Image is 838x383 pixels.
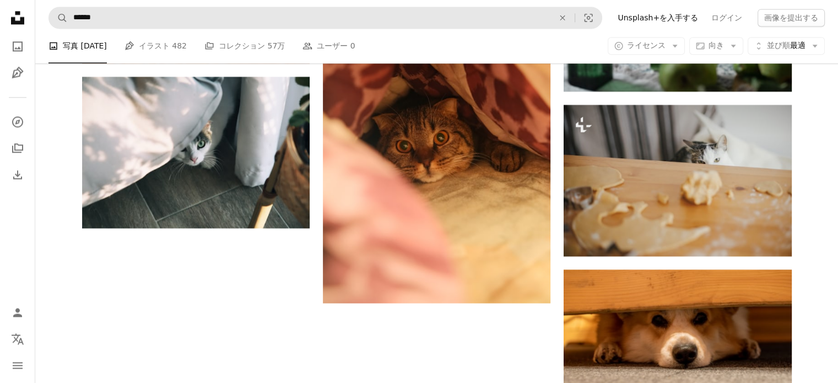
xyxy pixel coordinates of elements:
span: 最適 [767,41,805,52]
a: イラスト [7,62,29,84]
span: 57万 [267,40,285,52]
a: 写真 [7,35,29,57]
img: ベッドの下から覗く猫 [82,77,310,228]
button: ライセンス [608,37,685,55]
button: ビジュアル検索 [575,7,602,28]
button: Unsplashで検索する [49,7,68,28]
a: ダウンロード履歴 [7,164,29,186]
a: ホーム — Unsplash [7,7,29,31]
a: コレクション [7,137,29,159]
a: ログイン [705,9,749,26]
span: 482 [172,40,187,52]
span: 並び順 [767,41,790,50]
button: メニュー [7,354,29,376]
a: ユーザー 0 [302,29,355,64]
img: モダンな部屋の木製のテーブルでジンジャーブレッドクッキーの生地を見ているかわいい子猫。面白い好奇心旺盛な猫はクリスマスクッキーを作るのを手伝います。本物の面白い瞬間。ペットとホリデーの準備 [564,105,791,256]
span: 0 [350,40,355,52]
a: 探す [7,111,29,133]
button: 画像を提出する [758,9,825,26]
span: 向き [709,41,724,50]
a: イラスト 482 [125,29,187,64]
span: ライセンス [627,41,666,50]
a: ログイン / 登録する [7,301,29,323]
a: ベッドの下から覗く猫 [82,147,310,157]
form: サイト内でビジュアルを探す [48,7,602,29]
a: モダンな部屋の木製のテーブルでジンジャーブレッドクッキーの生地を見ているかわいい子猫。面白い好奇心旺盛な猫はクリスマスクッキーを作るのを手伝います。本物の面白い瞬間。ペットとホリデーの準備 [564,175,791,185]
a: コレクション 57万 [204,29,285,64]
a: 毛布の下から好奇心旺盛な猫が覗いています。 [323,127,550,137]
a: Unsplash+を入手する [611,9,705,26]
a: 木製のテーブルの下に横たわる茶色と白の犬 [564,340,791,350]
button: 並び順最適 [748,37,825,55]
button: 言語 [7,328,29,350]
button: 向き [689,37,743,55]
button: 全てクリア [550,7,575,28]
